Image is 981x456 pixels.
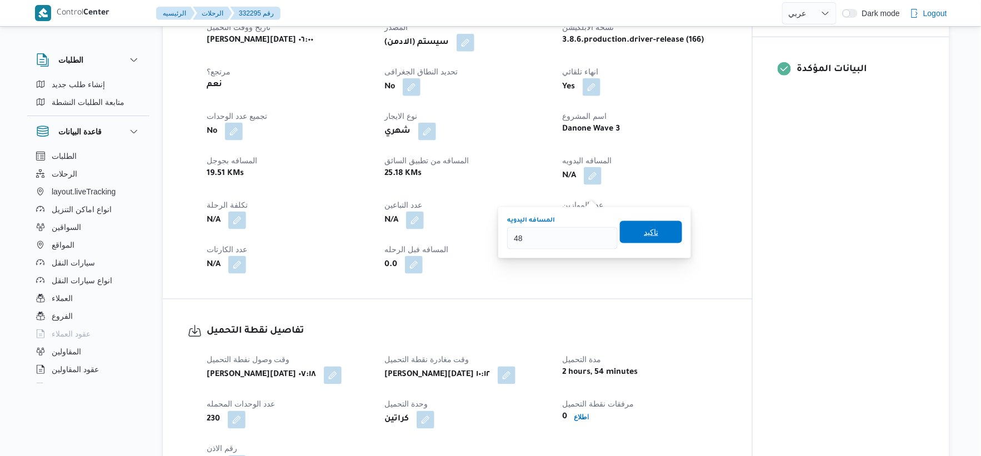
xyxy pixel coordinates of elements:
[58,53,83,67] h3: الطلبات
[384,67,458,76] span: تحديد النطاق الجغرافى
[562,201,603,209] span: عدد الموازين
[384,369,490,382] b: [PERSON_NAME][DATE] ١٠:١٢
[562,34,704,47] b: 3.8.6.production.driver-release (166)
[562,367,638,380] b: 2 hours, 54 minutes
[384,258,397,272] b: 0.0
[58,125,102,138] h3: قاعدة البيانات
[52,380,98,394] span: اجهزة التليفون
[384,167,422,181] b: 25.18 KMs
[52,274,112,287] span: انواع سيارات النقل
[384,112,417,121] span: نوع الايجار
[27,76,149,116] div: الطلبات
[384,400,428,409] span: وحدة التحميل
[52,185,116,198] span: layout.liveTracking
[562,400,634,409] span: مرفقات نقطة التحميل
[384,245,448,254] span: المسافه فبل الرحله
[207,355,290,364] span: وقت وصول نفطة التحميل
[644,226,658,239] span: تاكيد
[207,245,247,254] span: عدد الكارتات
[32,289,145,307] button: العملاء
[384,156,469,165] span: المسافه من تطبيق السائق
[32,93,145,111] button: متابعة الطلبات النشطة
[36,53,141,67] button: الطلبات
[52,292,73,305] span: العملاء
[207,444,237,453] span: رقم الاذن
[32,183,145,201] button: layout.liveTracking
[32,360,145,378] button: عقود المقاولين
[52,345,81,358] span: المقاولين
[52,256,95,269] span: سيارات النقل
[384,201,422,209] span: عدد التباعين
[32,343,145,360] button: المقاولين
[32,76,145,93] button: إنشاء طلب جديد
[32,378,145,396] button: اجهزة التليفون
[193,7,232,20] button: الرحلات
[52,363,99,376] span: عقود المقاولين
[384,36,449,49] b: (سيستم (الادمن
[32,307,145,325] button: الفروع
[507,216,555,225] label: المسافه اليدويه
[562,355,601,364] span: مدة التحميل
[562,411,567,424] b: 0
[52,78,105,91] span: إنشاء طلب جديد
[35,5,51,21] img: X8yXhbKr1z7QwAAAABJRU5ErkJggg==
[52,167,77,181] span: الرحلات
[797,62,924,77] h3: البيانات المؤكدة
[52,221,81,234] span: السواقين
[562,156,612,165] span: المسافه اليدويه
[562,23,614,32] span: نسخة الابلكيشن
[384,23,408,32] span: المصدر
[562,67,598,76] span: انهاء تلقائي
[207,156,257,165] span: المسافه بجوجل
[32,165,145,183] button: الرحلات
[230,7,281,20] button: 332295 رقم
[620,221,682,243] button: تاكيد
[384,413,409,427] b: كراتين
[562,112,607,121] span: اسم المشروع
[207,369,316,382] b: [PERSON_NAME][DATE] ٠٧:١٨
[32,147,145,165] button: الطلبات
[905,2,952,24] button: Logout
[83,9,109,18] b: Center
[52,309,73,323] span: الفروع
[562,81,575,94] b: Yes
[858,9,900,18] span: Dark mode
[52,327,91,340] span: عقود العملاء
[562,169,576,183] b: N/A
[32,254,145,272] button: سيارات النقل
[36,125,141,138] button: قاعدة البيانات
[384,125,411,138] b: شهري
[52,203,112,216] span: انواع اماكن التنزيل
[207,167,244,181] b: 19.51 KMs
[207,413,220,427] b: 230
[207,400,275,409] span: عدد الوحدات المحمله
[52,149,77,163] span: الطلبات
[207,258,221,272] b: N/A
[207,324,727,339] h3: تفاصيل نقطة التحميل
[32,201,145,218] button: انواع اماكن التنزيل
[207,201,248,209] span: تكلفة الرحلة
[32,325,145,343] button: عقود العملاء
[384,81,395,94] b: No
[574,414,589,422] b: اطلاع
[52,238,74,252] span: المواقع
[27,147,149,388] div: قاعدة البيانات
[569,411,593,424] button: اطلاع
[923,7,947,20] span: Logout
[32,236,145,254] button: المواقع
[32,218,145,236] button: السواقين
[384,355,469,364] span: وقت مغادرة نقطة التحميل
[207,214,221,227] b: N/A
[207,125,217,138] b: No
[207,112,267,121] span: تجميع عدد الوحدات
[52,96,124,109] span: متابعة الطلبات النشطة
[156,7,195,20] button: الرئيسيه
[32,272,145,289] button: انواع سيارات النقل
[207,67,231,76] span: مرتجع؟
[207,34,313,47] b: [PERSON_NAME][DATE] ٠٦:٠٠
[562,123,620,136] b: Danone Wave 3
[384,214,398,227] b: N/A
[207,78,222,92] b: نعم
